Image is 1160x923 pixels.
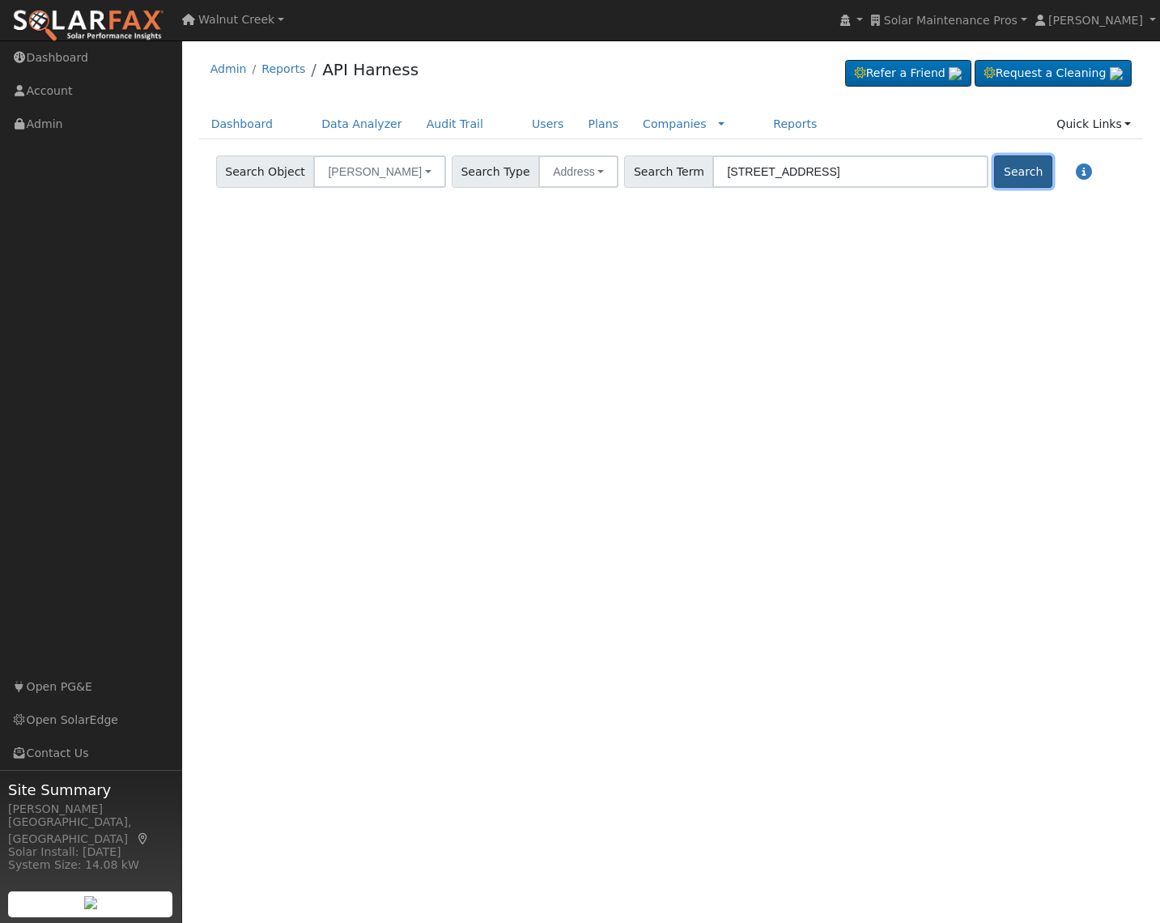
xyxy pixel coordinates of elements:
[84,896,97,909] img: retrieve
[322,60,419,79] a: API Harness
[199,109,286,139] a: Dashboard
[1044,109,1143,139] a: Quick Links
[8,857,173,874] div: System Size: 14.08 kW
[1110,67,1123,80] img: retrieve
[8,779,173,801] span: Site Summary
[216,155,315,188] span: Search Object
[198,13,274,26] span: Walnut Creek
[8,814,173,848] div: [GEOGRAPHIC_DATA], [GEOGRAPHIC_DATA]
[8,801,173,818] div: [PERSON_NAME]
[576,109,631,139] a: Plans
[210,62,247,75] a: Admin
[261,62,305,75] a: Reports
[8,844,173,861] div: Solar Install: [DATE]
[1048,14,1143,27] span: [PERSON_NAME]
[414,109,495,139] a: Audit Trail
[643,117,707,130] a: Companies
[845,60,971,87] a: Refer a Friend
[975,60,1132,87] a: Request a Cleaning
[12,9,164,43] img: SolarFax
[309,109,414,139] a: Data Analyzer
[136,832,151,845] a: Map
[452,155,539,188] span: Search Type
[313,155,445,188] button: [PERSON_NAME]
[994,155,1052,188] button: Search
[538,155,618,188] button: Address
[624,155,713,188] span: Search Term
[949,67,962,80] img: retrieve
[761,109,829,139] a: Reports
[884,14,1018,27] span: Solar Maintenance Pros
[520,109,576,139] a: Users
